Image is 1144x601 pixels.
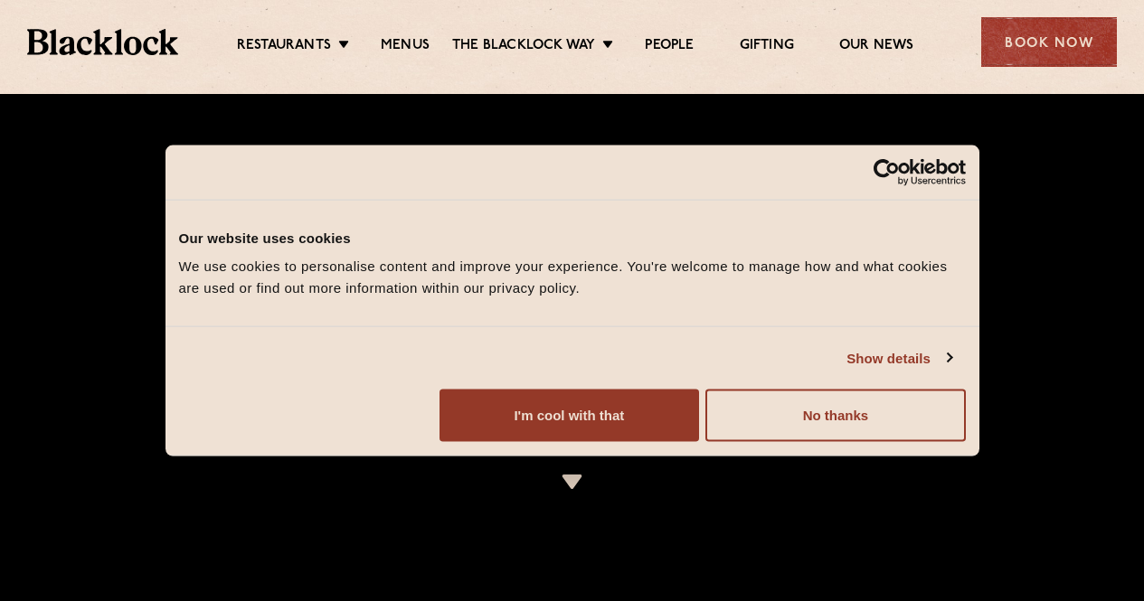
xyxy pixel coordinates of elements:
a: Gifting [740,37,794,57]
a: Our News [839,37,914,57]
a: The Blacklock Way [452,37,595,57]
a: Show details [846,347,951,369]
button: I'm cool with that [440,390,699,442]
img: icon-dropdown-cream.svg [561,474,583,489]
div: We use cookies to personalise content and improve your experience. You're welcome to manage how a... [179,256,966,299]
a: People [645,37,694,57]
a: Restaurants [237,37,331,57]
img: BL_Textured_Logo-footer-cropped.svg [27,29,178,54]
div: Book Now [981,17,1117,67]
a: Menus [381,37,430,57]
div: Our website uses cookies [179,227,966,249]
a: Usercentrics Cookiebot - opens in a new window [808,158,966,185]
button: No thanks [705,390,965,442]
